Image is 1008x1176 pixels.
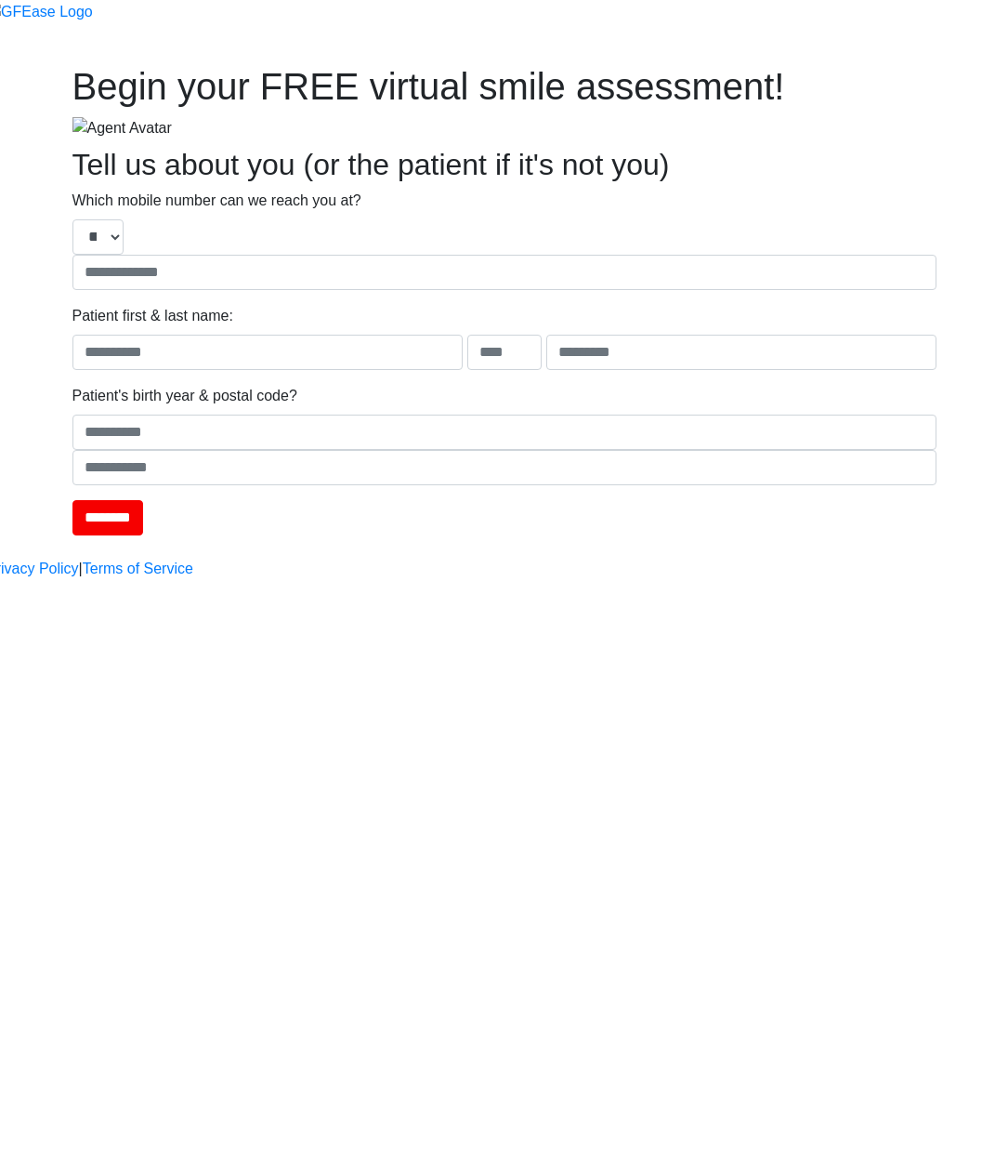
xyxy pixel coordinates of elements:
[72,385,297,407] label: Patient's birth year & postal code?
[72,190,361,212] label: Which mobile number can we reach you at?
[79,558,83,580] a: |
[83,558,193,580] a: Terms of Service
[72,147,936,182] h2: Tell us about you (or the patient if it's not you)
[72,64,936,109] h1: Begin your FREE virtual smile assessment!
[72,117,172,139] img: Agent Avatar
[72,305,233,327] label: Patient first & last name:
